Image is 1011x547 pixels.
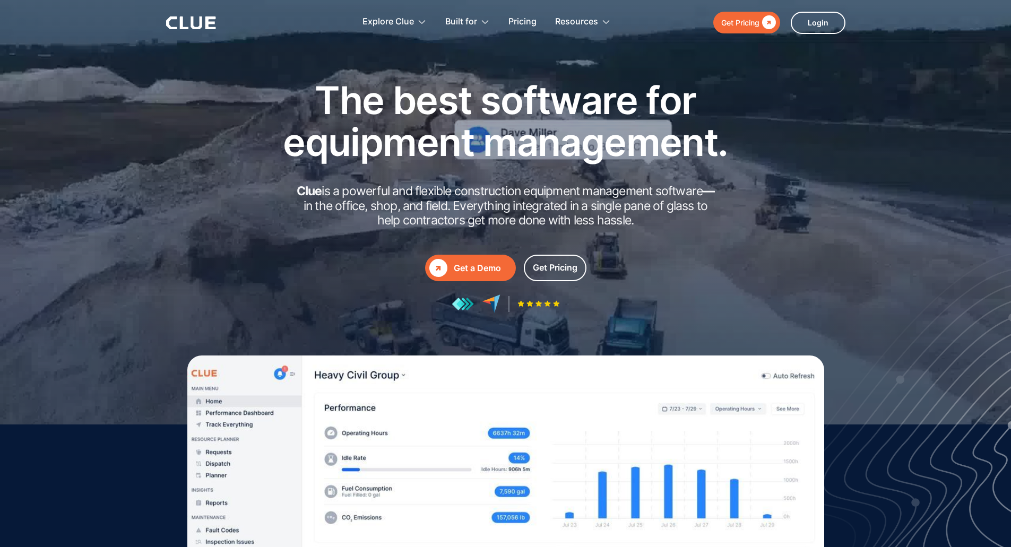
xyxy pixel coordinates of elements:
strong: — [703,184,714,198]
a: Get a Demo [425,255,516,281]
div: Get Pricing [533,261,577,274]
div: Explore Clue [362,5,414,39]
div: Built for [445,5,490,39]
strong: Clue [297,184,322,198]
a: Get Pricing [713,12,780,33]
a: Login [791,12,845,34]
h1: The best software for equipment management. [267,79,745,163]
a: Pricing [508,5,537,39]
div: Built for [445,5,477,39]
div: Get a Demo [454,262,512,275]
a: Get Pricing [524,255,586,281]
div: Resources [555,5,598,39]
img: reviews at getapp [452,297,474,311]
img: Five-star rating icon [517,300,560,307]
div: Resources [555,5,611,39]
h2: is a powerful and flexible construction equipment management software in the office, shop, and fi... [293,184,718,228]
div: Get Pricing [721,16,759,29]
div:  [429,259,447,277]
div: Explore Clue [362,5,427,39]
div:  [759,16,776,29]
img: reviews at capterra [482,294,500,313]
